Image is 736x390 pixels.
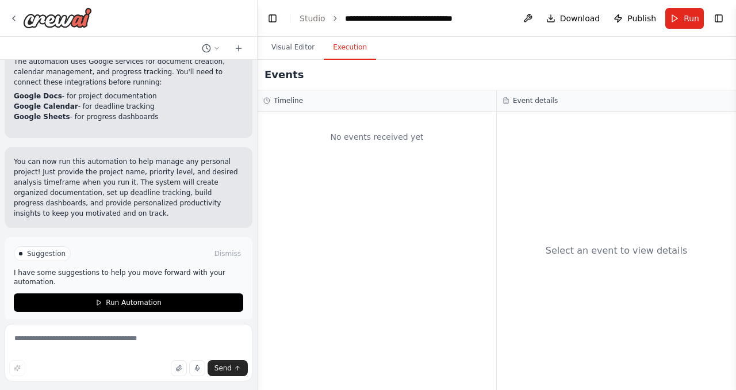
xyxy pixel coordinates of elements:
a: Studio [300,14,325,23]
span: Download [560,13,600,24]
button: Switch to previous chat [197,41,225,55]
button: Dismiss [212,248,243,259]
button: Run Automation [14,293,243,312]
button: Visual Editor [262,36,324,60]
button: Show right sidebar [711,10,727,26]
p: The automation uses Google services for document creation, calendar management, and progress trac... [14,56,243,87]
li: - for progress dashboards [14,112,243,122]
img: Logo [23,7,92,28]
p: I have some suggestions to help you move forward with your automation. [14,268,243,286]
button: Execution [324,36,376,60]
span: Suggestion [27,249,66,258]
button: Improve this prompt [9,360,25,376]
div: No events received yet [263,117,490,156]
strong: Google Calendar [14,102,78,110]
button: Run [665,8,704,29]
span: Publish [627,13,656,24]
p: You can now run this automation to help manage any personal project! Just provide the project nam... [14,156,243,219]
h3: Event details [513,96,558,105]
button: Hide left sidebar [264,10,281,26]
h3: Timeline [274,96,303,105]
button: Click to speak your automation idea [189,360,205,376]
button: Upload files [171,360,187,376]
button: Publish [609,8,661,29]
span: Send [214,364,232,373]
span: Run [684,13,699,24]
h2: Events [264,67,304,83]
span: Run Automation [106,298,162,307]
strong: Google Sheets [14,113,70,121]
nav: breadcrumb [300,13,474,24]
div: Select an event to view details [546,244,688,258]
strong: Google Docs [14,92,62,100]
button: Download [542,8,605,29]
li: - for deadline tracking [14,101,243,112]
button: Send [208,360,248,376]
li: - for project documentation [14,91,243,101]
button: Start a new chat [229,41,248,55]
